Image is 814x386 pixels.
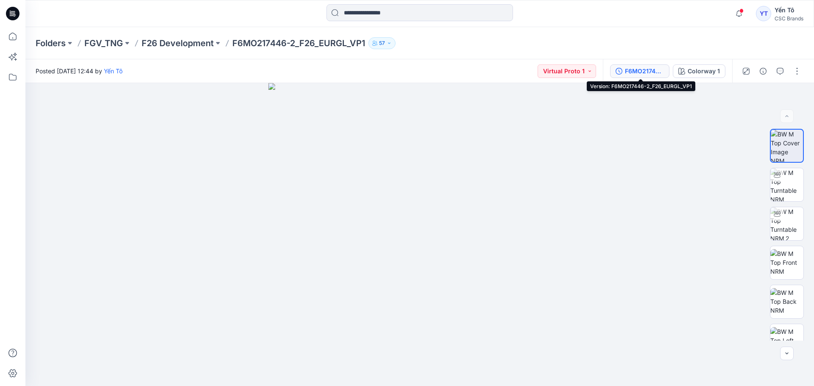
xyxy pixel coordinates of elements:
[756,64,770,78] button: Details
[268,83,571,386] img: eyJhbGciOiJIUzI1NiIsImtpZCI6IjAiLCJzbHQiOiJzZXMiLCJ0eXAiOiJKV1QifQ.eyJkYXRhIjp7InR5cGUiOiJzdG9yYW...
[673,64,725,78] button: Colorway 1
[104,67,123,75] a: Yến Tô
[688,67,720,76] div: Colorway 1
[770,327,803,354] img: BW M Top Left NRM
[232,37,365,49] p: F6MO217446-2_F26_EURGL_VP1
[756,6,771,21] div: YT
[770,168,803,201] img: BW M Top Turntable NRM
[770,249,803,276] img: BW M Top Front NRM
[368,37,396,49] button: 57
[770,288,803,315] img: BW M Top Back NRM
[142,37,214,49] a: F26 Development
[379,39,385,48] p: 57
[36,37,66,49] a: Folders
[775,15,803,22] div: CSC Brands
[84,37,123,49] a: FGV_TNG
[771,130,803,162] img: BW M Top Cover Image NRM
[775,5,803,15] div: Yến Tô
[610,64,669,78] button: F6MO217446-2_F26_EURGL_VP1
[770,207,803,240] img: BW M Top Turntable NRM 2
[625,67,664,76] div: F6MO217446-2_F26_EURGL_VP1
[36,67,123,75] span: Posted [DATE] 12:44 by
